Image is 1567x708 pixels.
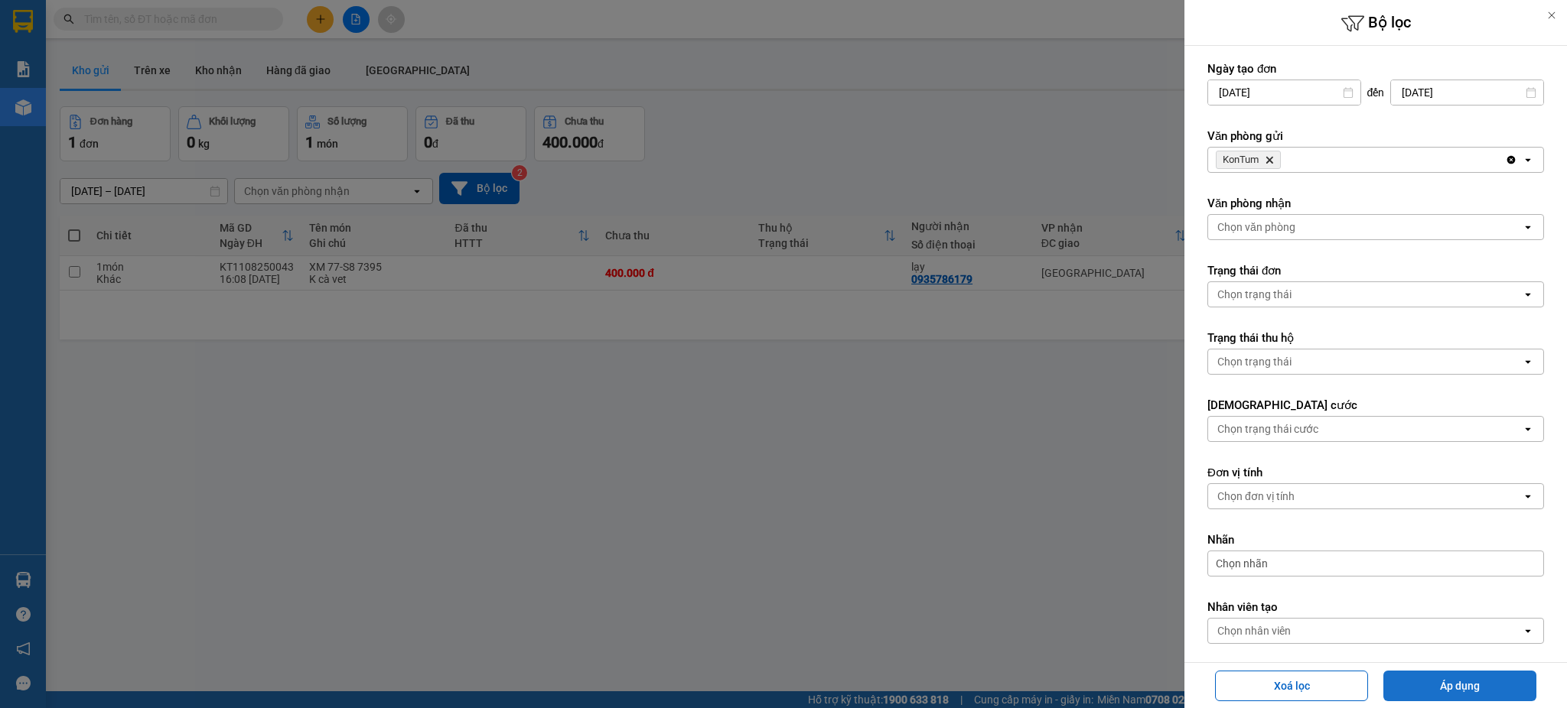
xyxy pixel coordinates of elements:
label: Trạng thái đơn [1207,263,1544,278]
div: Chọn trạng thái [1217,354,1292,369]
button: Xoá lọc [1215,671,1368,701]
svg: open [1522,423,1534,435]
svg: open [1522,356,1534,368]
div: Chọn trạng thái cước [1217,421,1318,437]
input: Select a date. [1391,80,1543,105]
input: Select a date. [1208,80,1360,105]
svg: open [1522,625,1534,637]
svg: Delete [1265,155,1274,164]
button: Áp dụng [1383,671,1536,701]
svg: open [1522,221,1534,233]
label: Nhân viên tạo [1207,599,1544,615]
div: Chọn văn phòng [1217,219,1295,235]
div: Chọn đơn vị tính [1217,489,1295,504]
svg: open [1522,288,1534,300]
svg: open [1522,154,1534,166]
label: Văn phòng nhận [1207,196,1544,211]
input: Selected KonTum. [1284,152,1285,167]
svg: Clear all [1505,154,1517,166]
label: Ngày tạo đơn [1207,61,1544,76]
span: đến [1367,85,1385,100]
label: [DEMOGRAPHIC_DATA] cước [1207,398,1544,413]
label: Trạng thái thu hộ [1207,330,1544,346]
label: Nhãn [1207,532,1544,547]
span: Chọn nhãn [1216,556,1268,571]
label: Đơn vị tính [1207,465,1544,480]
span: KonTum [1223,154,1259,166]
div: Chọn trạng thái [1217,287,1292,302]
div: Chọn nhân viên [1217,623,1291,638]
label: Văn phòng gửi [1207,128,1544,144]
svg: open [1522,490,1534,502]
h6: Bộ lọc [1184,11,1567,35]
span: KonTum, close by backspace [1216,151,1281,169]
